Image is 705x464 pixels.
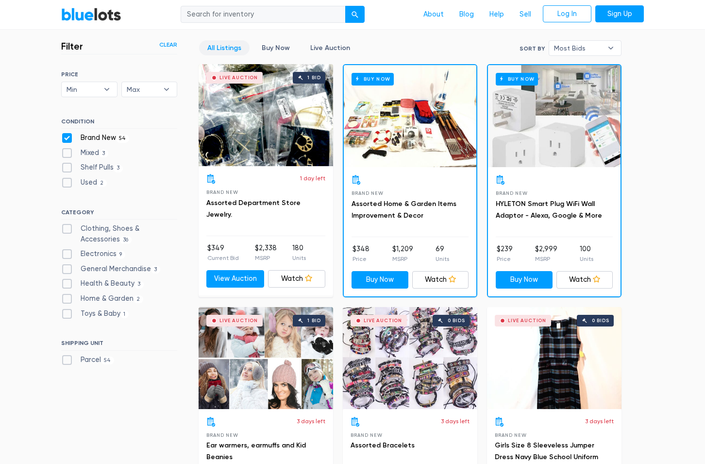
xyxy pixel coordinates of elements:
label: Used [61,177,107,188]
p: Units [292,254,306,262]
span: Most Bids [554,41,603,55]
span: 2 [134,295,143,303]
label: Brand New [61,133,129,143]
label: Clothing, Shoes & Accessories [61,223,177,244]
p: Units [580,255,593,263]
a: Help [482,5,512,24]
a: Watch [268,270,326,288]
p: Current Bid [207,254,239,262]
b: ▾ [156,82,177,97]
span: 3 [114,165,123,172]
a: Sell [512,5,539,24]
span: 54 [101,357,114,364]
li: $239 [497,244,513,263]
li: 69 [436,244,449,263]
a: Buy Now [496,271,553,289]
span: 2 [97,179,107,187]
label: Home & Garden [61,293,143,304]
a: Log In [543,5,591,23]
p: 3 days left [585,417,614,426]
p: MSRP [255,254,277,262]
h6: SHIPPING UNIT [61,340,177,350]
a: Live Auction 0 bids [343,307,477,409]
a: Buy Now [344,65,476,167]
div: 1 bid [307,318,320,323]
a: Clear [159,40,177,49]
li: $1,209 [392,244,413,263]
span: Brand New [495,432,526,438]
a: Live Auction [302,40,358,55]
a: Watch [412,271,469,289]
p: Units [436,255,449,263]
b: ▾ [97,82,117,97]
b: ▾ [601,41,621,55]
span: Brand New [206,432,238,438]
a: Buy Now [253,40,298,55]
a: Blog [452,5,482,24]
span: 54 [116,135,129,142]
span: Brand New [352,190,383,196]
a: View Auction [206,270,264,288]
p: MSRP [535,255,557,263]
span: Max [127,82,159,97]
a: Live Auction 0 bids [487,307,621,409]
a: Assorted Home & Garden Items Improvement & Decor [352,200,456,220]
li: $2,338 [255,243,277,262]
p: 1 day left [300,174,325,183]
a: Sign Up [595,5,644,23]
p: 3 days left [297,417,325,426]
span: 3 [134,281,144,289]
li: $2,999 [535,244,557,263]
h3: Filter [61,40,83,52]
h6: CONDITION [61,118,177,129]
div: Live Auction [508,318,546,323]
a: Live Auction 1 bid [199,307,333,409]
p: Price [497,255,513,263]
div: 0 bids [448,318,465,323]
span: 36 [120,236,132,244]
h6: PRICE [61,71,177,78]
a: Assorted Department Store Jewelry. [206,199,301,219]
a: Watch [556,271,613,289]
a: HYLETON Smart Plug WiFi Wall Adaptor - Alexa, Google & More [496,200,602,220]
span: Brand New [351,432,382,438]
span: 3 [151,266,160,274]
span: Brand New [496,190,527,196]
li: $349 [207,243,239,262]
span: 9 [117,251,125,258]
h6: Buy Now [496,73,538,85]
a: Buy Now [352,271,408,289]
label: Shelf Pulls [61,162,123,173]
p: 3 days left [441,417,470,426]
div: Live Auction [364,318,402,323]
label: Mixed [61,148,108,158]
div: Live Auction [219,318,258,323]
a: About [416,5,452,24]
label: Toys & Baby [61,309,129,319]
label: General Merchandise [61,264,160,275]
span: 3 [99,150,108,157]
div: 1 bid [307,75,320,80]
a: Assorted Bracelets [351,441,415,449]
li: $348 [352,244,369,263]
li: 180 [292,243,306,262]
a: Girls Size 8 Sleeveless Jumper Dress Navy Blue School Uniform [495,441,598,461]
h6: CATEGORY [61,209,177,220]
a: Ear warmers, earmuffs and Kid Beanies [206,441,306,461]
span: Min [67,82,99,97]
p: MSRP [392,255,413,263]
a: Buy Now [488,65,621,167]
label: Parcel [61,355,114,365]
label: Sort By [520,44,545,53]
label: Health & Beauty [61,278,144,289]
span: 1 [120,310,129,318]
input: Search for inventory [181,6,346,23]
span: Brand New [206,189,238,195]
label: Electronics [61,249,125,259]
h6: Buy Now [352,73,394,85]
p: Price [352,255,369,263]
a: BlueLots [61,7,121,21]
li: 100 [580,244,593,263]
div: 0 bids [592,318,609,323]
div: Live Auction [219,75,258,80]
